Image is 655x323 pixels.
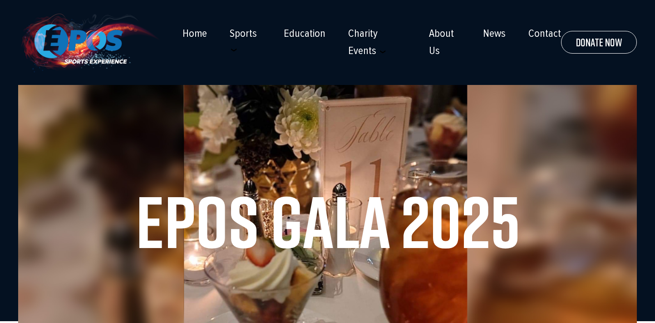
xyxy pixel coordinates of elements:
a: Charity Events [348,27,378,57]
a: Education [284,27,325,40]
h1: Epos Gala 2025 [36,185,619,258]
a: Contact [528,27,561,40]
a: About Us [429,27,454,57]
a: Home [182,27,207,40]
a: Sports [230,27,257,40]
a: News [483,27,506,40]
a: Donate Now [561,31,637,54]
